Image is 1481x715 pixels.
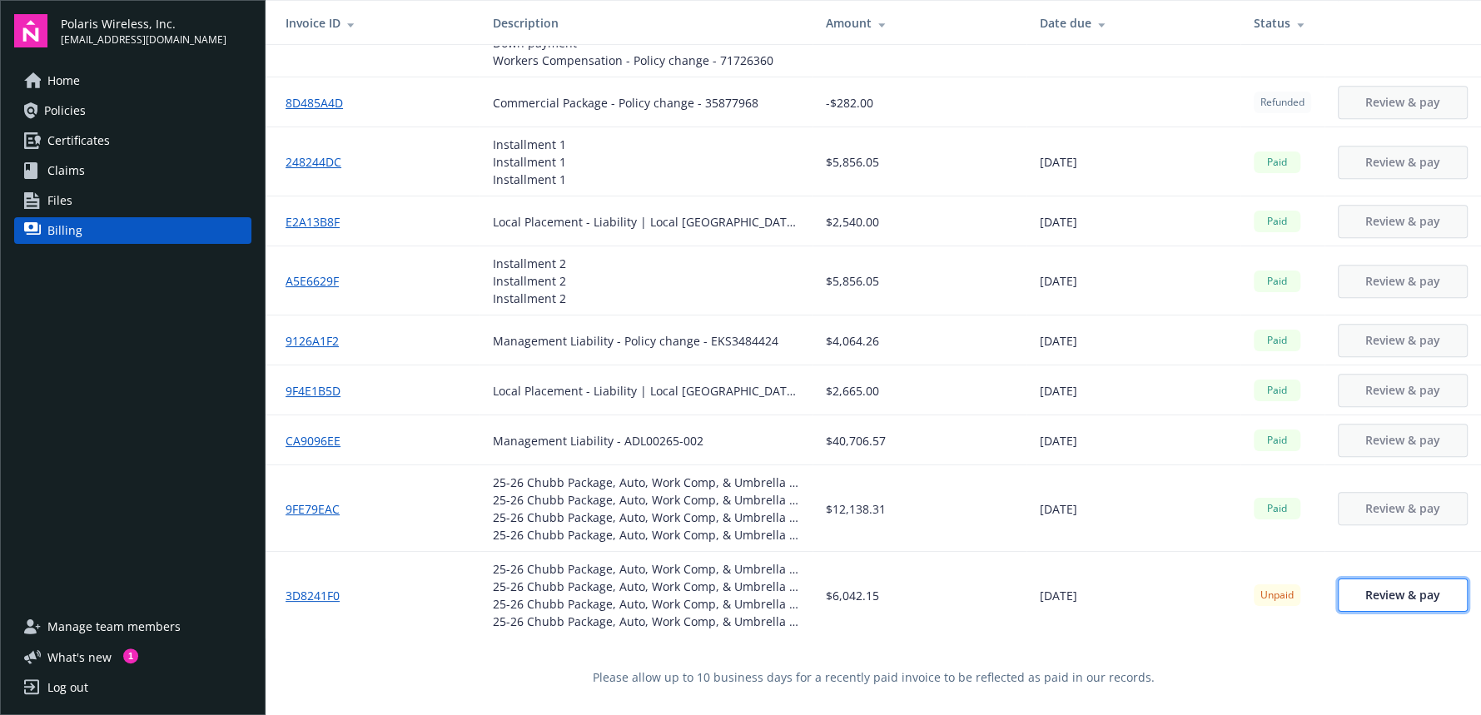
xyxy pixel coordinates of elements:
div: Log out [47,674,88,701]
div: Installment 1 [493,136,566,153]
span: Unpaid [1260,588,1294,603]
a: Certificates [14,127,251,154]
span: $40,706.57 [826,432,886,449]
div: Installment 2 [493,255,566,272]
span: $12,138.31 [826,500,886,518]
span: Paid [1260,333,1294,348]
span: $2,665.00 [826,382,879,400]
span: Review & pay [1365,273,1440,289]
button: What's new1 [14,648,138,666]
span: $6,042.15 [826,587,879,604]
div: 25-26 Chubb Package, Auto, Work Comp, & Umbrella - Quarterly Installment Plan - Down payment [493,509,799,526]
button: Review & pay [1338,374,1468,407]
span: [DATE] [1040,153,1077,171]
span: Policies [44,97,86,124]
span: $2,540.00 [826,213,879,231]
span: [DATE] [1040,500,1077,518]
a: Files [14,187,251,214]
span: [DATE] [1040,213,1077,231]
span: Paid [1260,501,1294,516]
span: Refunded [1260,95,1305,110]
button: Review & pay [1338,265,1468,298]
span: Review & pay [1365,154,1440,170]
span: Review & pay [1365,94,1440,110]
a: Manage team members [14,613,251,640]
div: Commercial Package - Policy change - 35877968 [493,94,758,112]
span: [DATE] [1040,382,1077,400]
span: Files [47,187,72,214]
span: [DATE] [1040,587,1077,604]
span: [DATE] [1040,272,1077,290]
button: Review & pay [1338,492,1468,525]
a: A5E6629F [286,272,352,290]
span: Review & pay [1365,432,1440,448]
span: Paid [1260,214,1294,229]
button: Review & pay [1338,86,1468,119]
a: 248244DC [286,153,355,171]
span: $5,856.05 [826,272,879,290]
a: E2A13B8F [286,213,353,231]
span: Review & pay [1365,213,1440,229]
span: Paid [1260,433,1294,448]
span: What ' s new [47,648,112,666]
a: 9F4E1B5D [286,382,354,400]
button: Review & pay [1338,146,1468,179]
div: 25-26 Chubb Package, Auto, Work Comp, & Umbrella - Quarterly Installment Plan - Installment 1 [493,578,799,595]
div: 25-26 Chubb Package, Auto, Work Comp, & Umbrella - Quarterly Installment Plan - Installment 1 [493,560,799,578]
div: Installment 1 [493,153,566,171]
span: Review & pay [1365,500,1440,516]
div: Installment 2 [493,290,566,307]
div: 1 [123,648,138,663]
div: Amount [826,14,1013,32]
span: [DATE] [1040,332,1077,350]
a: Billing [14,217,251,244]
span: Manage team members [47,613,181,640]
div: Management Liability - ADL00265-002 [493,432,703,449]
span: $4,064.26 [826,332,879,350]
a: Review & pay [1338,578,1468,612]
div: Management Liability - Policy change - EKS3484424 [493,332,778,350]
span: $5,856.05 [826,153,879,171]
span: Paid [1260,274,1294,289]
a: 9126A1F2 [286,332,352,350]
a: CA9096EE [286,432,354,449]
div: 25-26 Chubb Package, Auto, Work Comp, & Umbrella - Quarterly Installment Plan - Installment 1 [493,613,799,630]
a: Home [14,67,251,94]
button: Review & pay [1338,205,1468,238]
div: 25-26 Chubb Package, Auto, Work Comp, & Umbrella - Quarterly Installment Plan - Down payment [493,526,799,544]
span: Home [47,67,80,94]
div: Status [1254,14,1311,32]
button: Review & pay [1338,324,1468,357]
span: Review & pay [1365,587,1440,603]
span: Polaris Wireless, Inc. [61,15,226,32]
div: Invoice ID [286,14,466,32]
div: 25-26 Chubb Package, Auto, Work Comp, & Umbrella - Quarterly Installment Plan - Installment 1 [493,595,799,613]
img: navigator-logo.svg [14,14,47,47]
div: Installment 2 [493,272,566,290]
div: Local Placement - Liability | Local [GEOGRAPHIC_DATA] GL - To be assigned - 6534 - Polaris Wirele... [493,213,799,231]
a: 3D8241F0 [286,587,353,604]
div: Date due [1040,14,1227,32]
span: Claims [47,157,85,184]
span: [EMAIL_ADDRESS][DOMAIN_NAME] [61,32,226,47]
a: Policies [14,97,251,124]
span: -$282.00 [826,94,873,112]
div: Workers Compensation - Policy change - 71726360 [493,52,773,69]
button: Polaris Wireless, Inc.[EMAIL_ADDRESS][DOMAIN_NAME] [61,14,251,47]
a: Claims [14,157,251,184]
span: Certificates [47,127,110,154]
button: Review & pay [1338,424,1468,457]
a: 8D485A4D [286,94,356,112]
div: 25-26 Chubb Package, Auto, Work Comp, & Umbrella - Quarterly Installment Plan - Down payment [493,474,799,491]
span: Review & pay [1365,382,1440,398]
div: Description [493,14,799,32]
span: Paid [1260,155,1294,170]
span: [DATE] [1040,432,1077,449]
div: Installment 1 [493,171,566,188]
span: Paid [1260,383,1294,398]
a: 9FE79EAC [286,500,353,518]
span: Review & pay [1365,332,1440,348]
div: Local Placement - Liability | Local [GEOGRAPHIC_DATA] GL - P 1000 31 2025 00699 [493,382,799,400]
div: 25-26 Chubb Package, Auto, Work Comp, & Umbrella - Quarterly Installment Plan - Down payment [493,491,799,509]
span: Billing [47,217,82,244]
